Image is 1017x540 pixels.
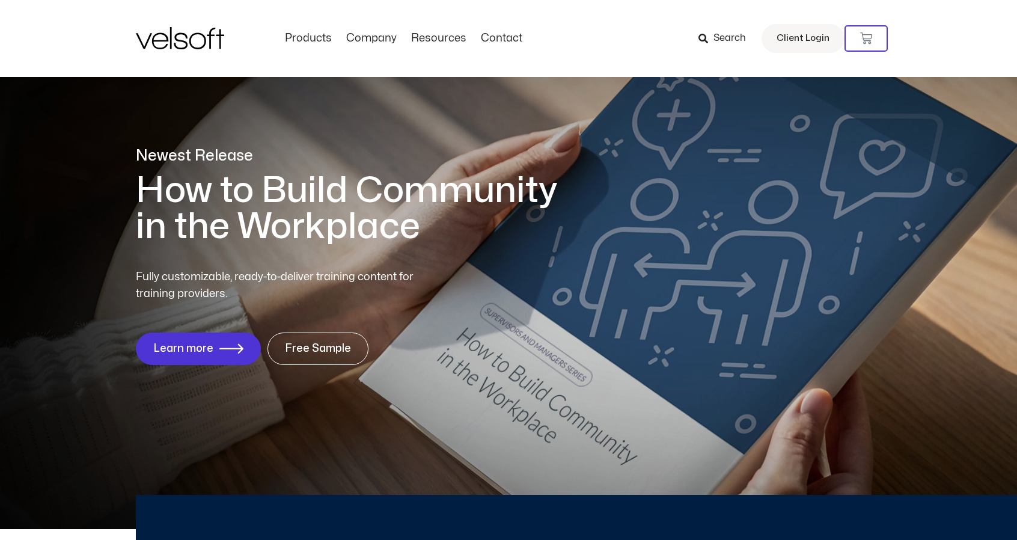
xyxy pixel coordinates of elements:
[698,28,754,49] a: Search
[153,343,213,355] span: Learn more
[278,32,339,45] a: ProductsMenu Toggle
[267,333,368,365] a: Free Sample
[404,32,474,45] a: ResourcesMenu Toggle
[285,343,351,355] span: Free Sample
[713,31,746,46] span: Search
[136,146,575,167] p: Newest Release
[136,27,224,49] img: Velsoft Training Materials
[474,32,530,45] a: ContactMenu Toggle
[777,31,829,46] span: Client Login
[278,32,530,45] nav: Menu
[762,24,844,53] a: Client Login
[136,333,261,365] a: Learn more
[136,173,575,245] h1: How to Build Community in the Workplace
[339,32,404,45] a: CompanyMenu Toggle
[136,269,435,302] p: Fully customizable, ready-to-deliver training content for training providers.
